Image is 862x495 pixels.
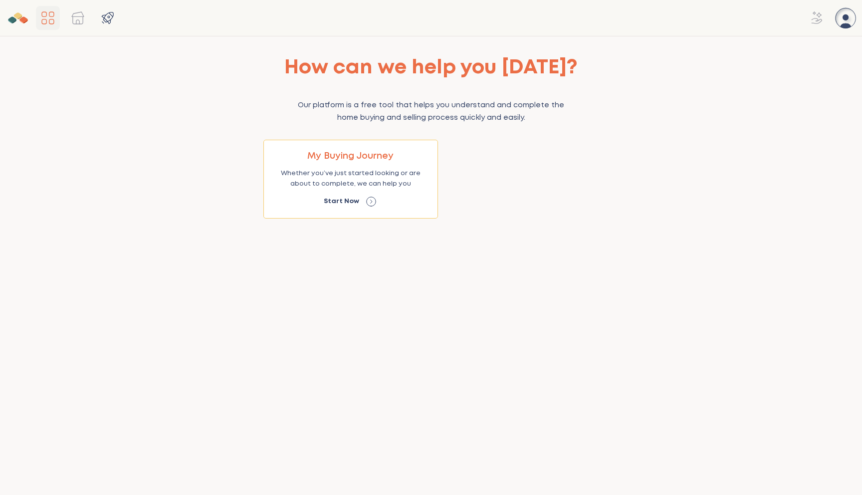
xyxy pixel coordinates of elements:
[96,6,120,30] span: Products
[263,140,438,219] button: My Buying JourneyWhether you’ve just started looking or are about to complete, we can help youSta...
[324,197,359,207] p: Start Now
[66,6,90,30] span: Properties
[284,59,578,77] em: How can we help you [DATE]?
[307,152,394,160] em: My Buying Journey
[805,6,829,30] span: Refer for £30
[274,169,427,190] p: Whether you’ve just started looking or are about to complete, we can help you
[36,6,60,30] span: Dashboard
[287,99,575,124] p: Our platform is a free tool that helps you understand and complete the home buying and selling pr...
